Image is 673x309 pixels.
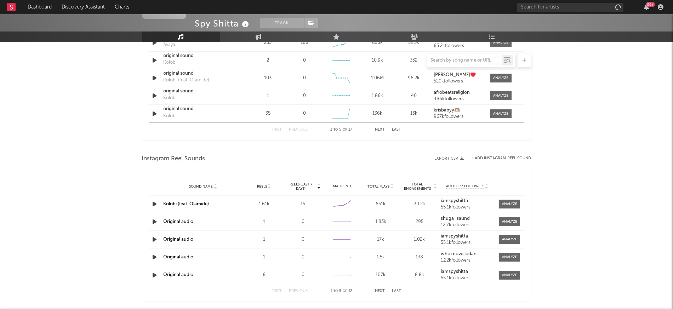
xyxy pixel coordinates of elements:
[363,236,398,243] div: 17k
[334,128,338,131] span: to
[285,271,321,279] div: 0
[260,18,304,28] button: Track
[164,219,194,224] a: Original audio
[303,92,306,99] div: 0
[246,218,282,225] div: 1
[434,114,483,119] div: 967k followers
[252,75,285,82] div: 103
[363,201,398,208] div: 651k
[441,269,468,274] strong: iamspyshitta
[285,182,316,191] span: Reels (last 7 days)
[334,290,338,293] span: to
[375,128,385,132] button: Next
[427,58,502,63] input: Search by song name or URL
[397,110,430,117] div: 13k
[361,110,394,117] div: 136k
[441,205,494,210] div: 55.1k followers
[324,184,360,189] div: 6M Trend
[434,108,483,113] a: krisbabyy🫶🏽
[441,252,494,257] a: whoknowsjodan
[164,52,238,59] a: original sound
[434,79,483,84] div: 520k followers
[434,73,476,77] strong: [PERSON_NAME]♥️
[164,113,177,120] div: Kolobi
[301,39,308,46] div: 168
[441,269,494,274] a: iamspyshitta
[289,128,308,132] button: Previous
[272,289,282,293] button: First
[164,41,176,48] div: Ayaya
[441,216,470,221] strong: shuga_saund
[285,236,321,243] div: 0
[397,92,430,99] div: 40
[322,287,361,296] div: 1 5 12
[375,289,385,293] button: Next
[164,77,210,84] div: Kolobi (feat. Olamide)
[252,39,285,46] div: 253
[363,254,398,261] div: 1.5k
[142,155,205,163] span: Instagram Reel Sounds
[646,2,655,7] div: 99 +
[434,90,483,95] a: afrobeatsreligion
[363,271,398,279] div: 107k
[441,223,494,228] div: 12.7k followers
[392,128,401,132] button: Last
[195,18,251,29] div: Spy Shitta
[441,252,477,256] strong: whoknowsjodan
[164,255,194,259] a: Original audio
[361,92,394,99] div: 1.86k
[246,236,282,243] div: 1
[397,39,430,46] div: 52.3k
[441,234,468,239] strong: iamspyshitta
[435,156,464,161] button: Export CSV
[164,88,238,95] a: original sound
[434,73,483,78] a: [PERSON_NAME]♥️
[164,70,238,77] div: original sound
[343,128,347,131] span: of
[246,254,282,261] div: 1
[397,75,430,82] div: 96.2k
[402,182,433,191] span: Total Engagements
[441,216,494,221] a: shuga_saund
[322,126,361,134] div: 1 5 17
[434,97,483,102] div: 486k followers
[402,201,437,208] div: 30.2k
[464,156,531,160] div: + Add Instagram Reel Sound
[252,110,285,117] div: 35
[189,184,213,189] span: Sound Name
[164,273,194,277] a: Original audio
[164,237,194,242] a: Original audio
[446,184,484,189] span: Author / Followers
[246,271,282,279] div: 6
[272,128,282,132] button: First
[644,4,649,10] button: 99+
[252,92,285,99] div: 1
[441,199,468,203] strong: iamspyshitta
[392,289,401,293] button: Last
[471,156,531,160] button: + Add Instagram Reel Sound
[164,105,238,113] a: original sound
[289,289,308,293] button: Previous
[402,218,437,225] div: 295
[441,234,494,239] a: iamspyshitta
[441,276,494,281] div: 55.1k followers
[517,3,623,12] input: Search for artists
[367,184,389,189] span: Total Plays
[441,258,494,263] div: 1.22k followers
[285,254,321,261] div: 0
[164,95,177,102] div: Kolobi
[285,218,321,225] div: 0
[402,236,437,243] div: 1.02k
[361,75,394,82] div: 1.06M
[363,218,398,225] div: 1.83k
[402,254,437,261] div: 138
[246,201,282,208] div: 1.61k
[285,201,321,208] div: 15
[361,39,394,46] div: 856k
[343,290,347,293] span: of
[434,90,470,95] strong: afrobeatsreligion
[402,271,437,279] div: 8.8k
